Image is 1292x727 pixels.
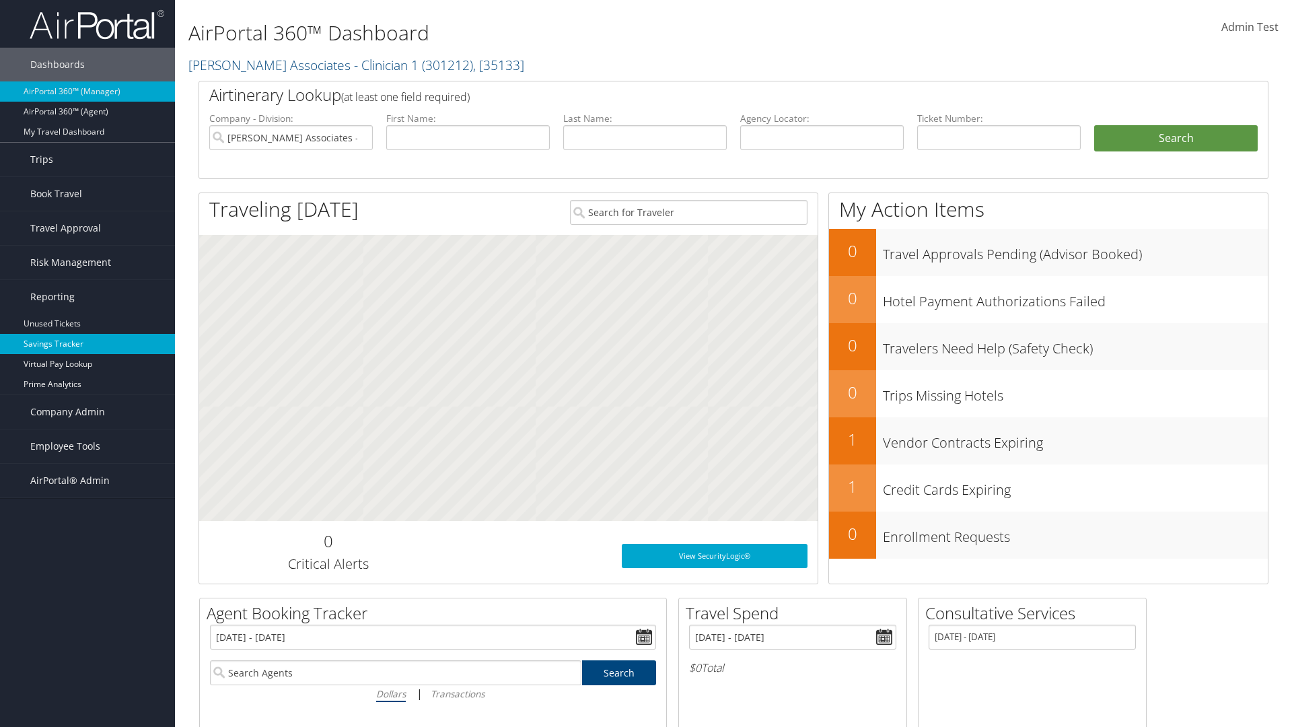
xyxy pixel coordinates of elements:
button: Search [1094,125,1258,152]
span: Risk Management [30,246,111,279]
span: Travel Approval [30,211,101,245]
label: Last Name: [563,112,727,125]
span: Reporting [30,280,75,314]
span: Book Travel [30,177,82,211]
span: Company Admin [30,395,105,429]
span: , [ 35133 ] [473,56,524,74]
h3: Travelers Need Help (Safety Check) [883,333,1268,358]
h2: 1 [829,475,876,498]
a: 0Travelers Need Help (Safety Check) [829,323,1268,370]
h2: Airtinerary Lookup [209,83,1169,106]
span: Admin Test [1221,20,1279,34]
h3: Vendor Contracts Expiring [883,427,1268,452]
input: Search for Traveler [570,200,808,225]
span: ( 301212 ) [422,56,473,74]
a: 0Travel Approvals Pending (Advisor Booked) [829,229,1268,276]
h3: Enrollment Requests [883,521,1268,547]
label: Ticket Number: [917,112,1081,125]
h2: 0 [829,381,876,404]
i: Transactions [431,687,485,700]
a: 1Credit Cards Expiring [829,464,1268,512]
span: Dashboards [30,48,85,81]
h2: Travel Spend [686,602,906,625]
h2: 0 [829,522,876,545]
input: Search Agents [210,660,581,685]
a: 0Hotel Payment Authorizations Failed [829,276,1268,323]
h3: Trips Missing Hotels [883,380,1268,405]
div: | [210,685,656,702]
label: Agency Locator: [740,112,904,125]
a: 0Enrollment Requests [829,512,1268,559]
h6: Total [689,660,896,675]
h3: Travel Approvals Pending (Advisor Booked) [883,238,1268,264]
a: Admin Test [1221,7,1279,48]
span: AirPortal® Admin [30,464,110,497]
a: [PERSON_NAME] Associates - Clinician 1 [188,56,524,74]
h3: Credit Cards Expiring [883,474,1268,499]
h2: 1 [829,428,876,451]
h3: Critical Alerts [209,555,447,574]
span: (at least one field required) [341,90,470,104]
h1: AirPortal 360™ Dashboard [188,19,915,47]
h2: 0 [829,240,876,263]
img: airportal-logo.png [30,9,164,40]
a: Search [582,660,657,685]
span: Trips [30,143,53,176]
a: 0Trips Missing Hotels [829,370,1268,417]
h3: Hotel Payment Authorizations Failed [883,285,1268,311]
h2: 0 [829,287,876,310]
h1: My Action Items [829,195,1268,223]
h1: Traveling [DATE] [209,195,359,223]
label: Company - Division: [209,112,373,125]
h2: 0 [829,334,876,357]
h2: 0 [209,530,447,553]
span: Employee Tools [30,429,100,463]
label: First Name: [386,112,550,125]
a: View SecurityLogic® [622,544,808,568]
i: Dollars [376,687,406,700]
h2: Agent Booking Tracker [207,602,666,625]
h2: Consultative Services [925,602,1146,625]
a: 1Vendor Contracts Expiring [829,417,1268,464]
span: $0 [689,660,701,675]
